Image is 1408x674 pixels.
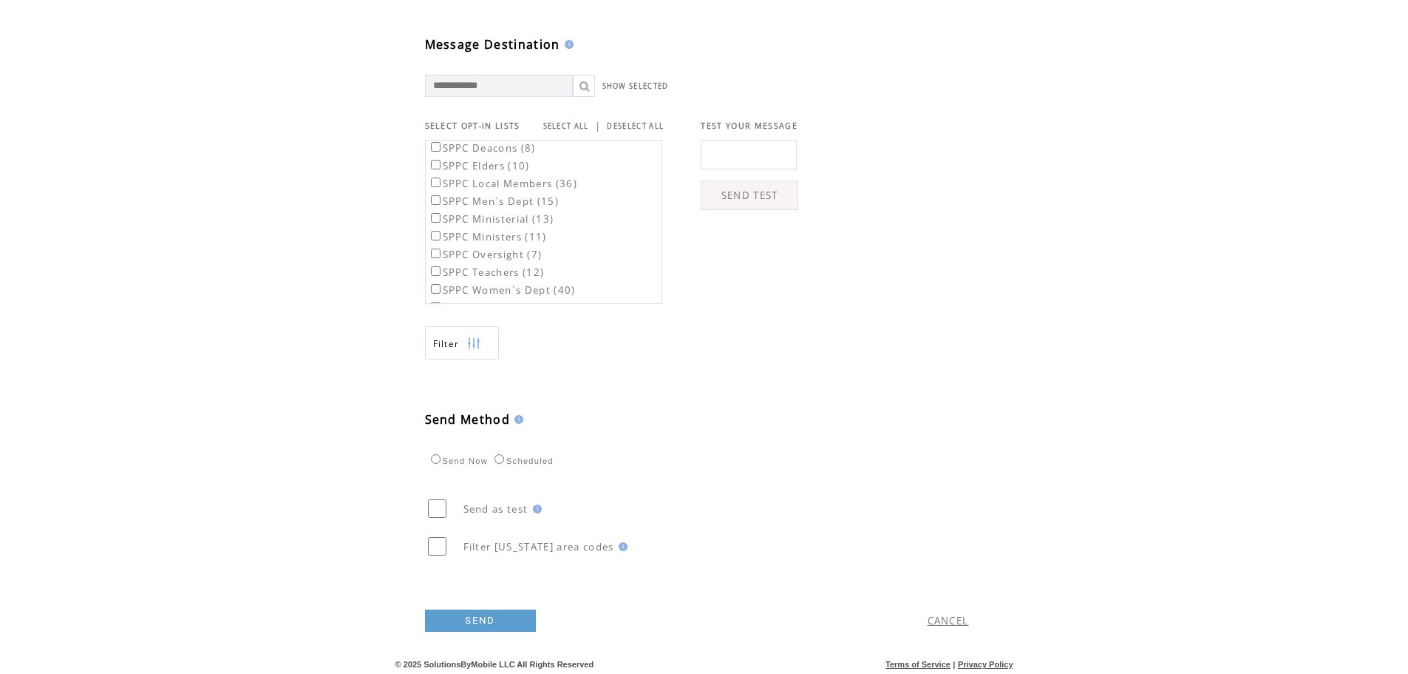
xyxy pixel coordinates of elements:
[428,301,559,314] label: SPPC Youth Dept (11)
[425,121,520,131] span: SELECT OPT-IN LISTS
[428,212,554,226] label: SPPC Ministerial (13)
[528,505,542,513] img: help.gif
[701,181,798,210] a: SEND TEST
[427,456,488,465] label: Send Now
[425,610,536,632] a: SEND
[431,178,441,187] input: SPPC Local Members (36)
[614,542,628,551] img: help.gif
[395,660,594,669] span: © 2025 SolutionsByMobile LLC All Rights Reserved
[431,454,441,464] input: Send Now
[463,502,528,516] span: Send as test
[494,454,504,464] input: Scheduled
[428,159,530,172] label: SPPC Elders (10)
[595,119,601,132] span: |
[958,660,1013,669] a: Privacy Policy
[431,231,441,240] input: SPPC Ministers (11)
[431,284,441,294] input: SPPC Women`s Dept (40)
[428,177,578,190] label: SPPC Local Members (36)
[602,81,669,91] a: SHOW SELECTED
[885,660,950,669] a: Terms of Service
[431,266,441,276] input: SPPC Teachers (12)
[607,121,664,131] a: DESELECT ALL
[463,540,614,553] span: Filter [US_STATE] area codes
[428,195,560,208] label: SPPC Men`s Dept (15)
[560,40,574,49] img: help.gif
[491,456,554,465] label: Scheduled
[425,36,560,53] span: Message Destination
[431,213,441,223] input: SPPC Ministerial (13)
[928,614,969,627] a: CANCEL
[431,160,441,169] input: SPPC Elders (10)
[543,121,589,131] a: SELECT ALL
[428,248,543,261] label: SPPC Oversight (7)
[425,326,499,360] a: Filter
[428,283,576,297] label: SPPC Women`s Dept (40)
[431,142,441,152] input: SPPC Deacons (8)
[431,302,441,311] input: SPPC Youth Dept (11)
[431,195,441,205] input: SPPC Men`s Dept (15)
[701,121,797,131] span: TEST YOUR MESSAGE
[433,337,460,350] span: Show filters
[510,415,523,424] img: help.gif
[428,230,547,243] label: SPPC Ministers (11)
[425,411,511,428] span: Send Method
[953,660,955,669] span: |
[431,249,441,258] input: SPPC Oversight (7)
[428,266,545,279] label: SPPC Teachers (12)
[467,327,480,360] img: filters.png
[428,141,536,155] label: SPPC Deacons (8)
